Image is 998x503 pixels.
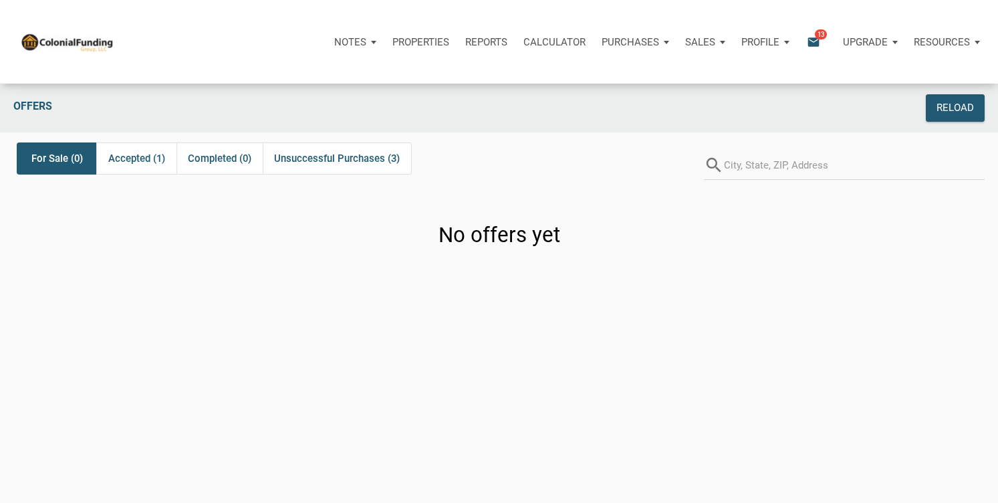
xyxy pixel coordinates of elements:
[334,36,366,48] p: Notes
[515,22,594,62] a: Calculator
[263,142,412,175] div: Unsuccessful Purchases (3)
[17,142,96,175] div: For Sale (0)
[594,22,677,62] button: Purchases
[384,22,457,62] a: Properties
[797,22,835,62] button: email13
[926,94,985,122] button: Reload
[457,22,515,62] button: Reports
[685,36,715,48] p: Sales
[188,150,251,167] span: Completed (0)
[602,36,659,48] p: Purchases
[523,36,586,48] p: Calculator
[937,100,974,116] div: Reload
[7,94,745,122] div: Offers
[677,22,733,62] button: Sales
[724,150,985,180] input: City, State, ZIP, Address
[439,221,560,250] h3: No offers yet
[741,36,779,48] p: Profile
[274,150,400,167] span: Unsuccessful Purchases (3)
[843,36,888,48] p: Upgrade
[815,29,827,39] span: 13
[914,36,970,48] p: Resources
[326,22,384,62] button: Notes
[392,36,449,48] p: Properties
[108,150,165,167] span: Accepted (1)
[906,22,988,62] button: Resources
[835,22,906,62] button: Upgrade
[733,22,797,62] button: Profile
[31,150,83,167] span: For Sale (0)
[704,150,724,180] i: search
[96,142,176,175] div: Accepted (1)
[176,142,263,175] div: Completed (0)
[465,36,507,48] p: Reports
[805,34,822,49] i: email
[20,32,114,52] img: NoteUnlimited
